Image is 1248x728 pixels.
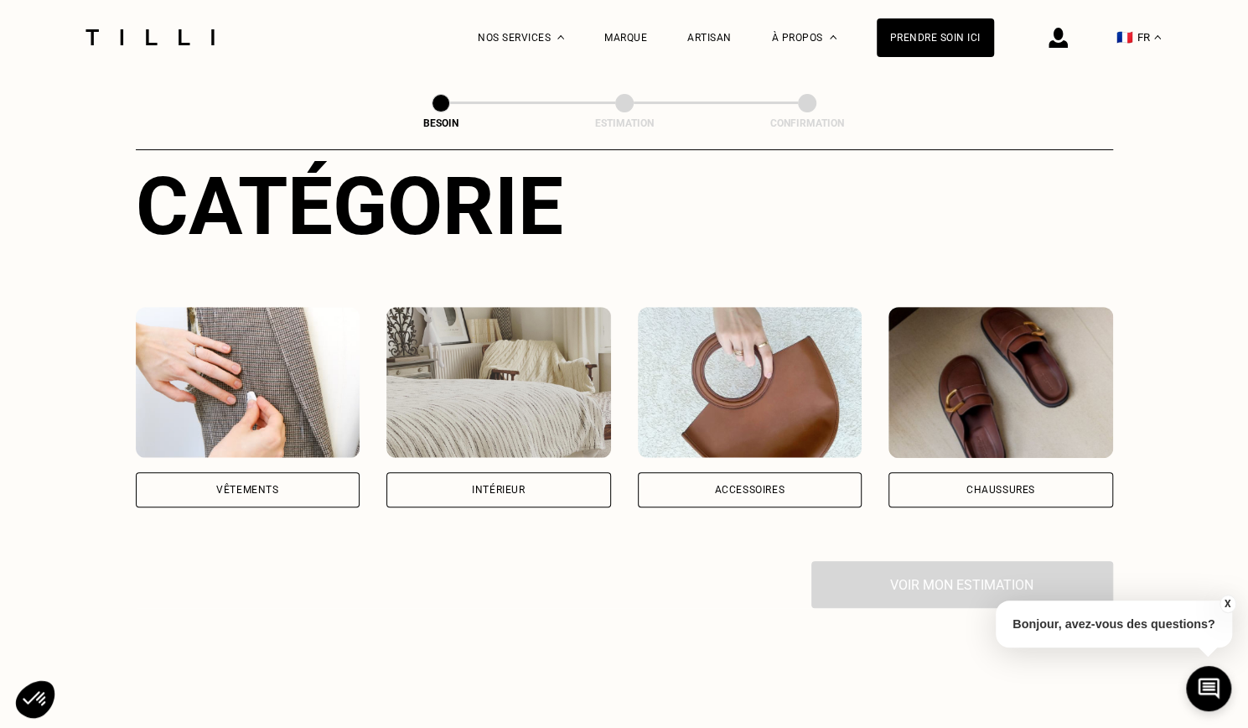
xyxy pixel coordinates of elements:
[723,117,891,129] div: Confirmation
[888,307,1113,458] img: Chaussures
[604,32,647,44] a: Marque
[996,601,1232,647] p: Bonjour, avez-vous des questions?
[714,485,785,495] div: Accessoires
[557,35,564,39] img: Menu déroulant
[1049,28,1068,48] img: icône connexion
[687,32,732,44] a: Artisan
[472,485,525,495] div: Intérieur
[386,307,611,458] img: Intérieur
[1219,595,1235,613] button: X
[638,307,862,458] img: Accessoires
[1116,29,1133,45] span: 🇫🇷
[877,18,994,57] a: Prendre soin ici
[357,117,525,129] div: Besoin
[830,35,836,39] img: Menu déroulant à propos
[216,485,278,495] div: Vêtements
[80,29,220,45] img: Logo du service de couturière Tilli
[136,307,360,458] img: Vêtements
[136,159,1113,253] div: Catégorie
[1154,35,1161,39] img: menu déroulant
[966,485,1035,495] div: Chaussures
[541,117,708,129] div: Estimation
